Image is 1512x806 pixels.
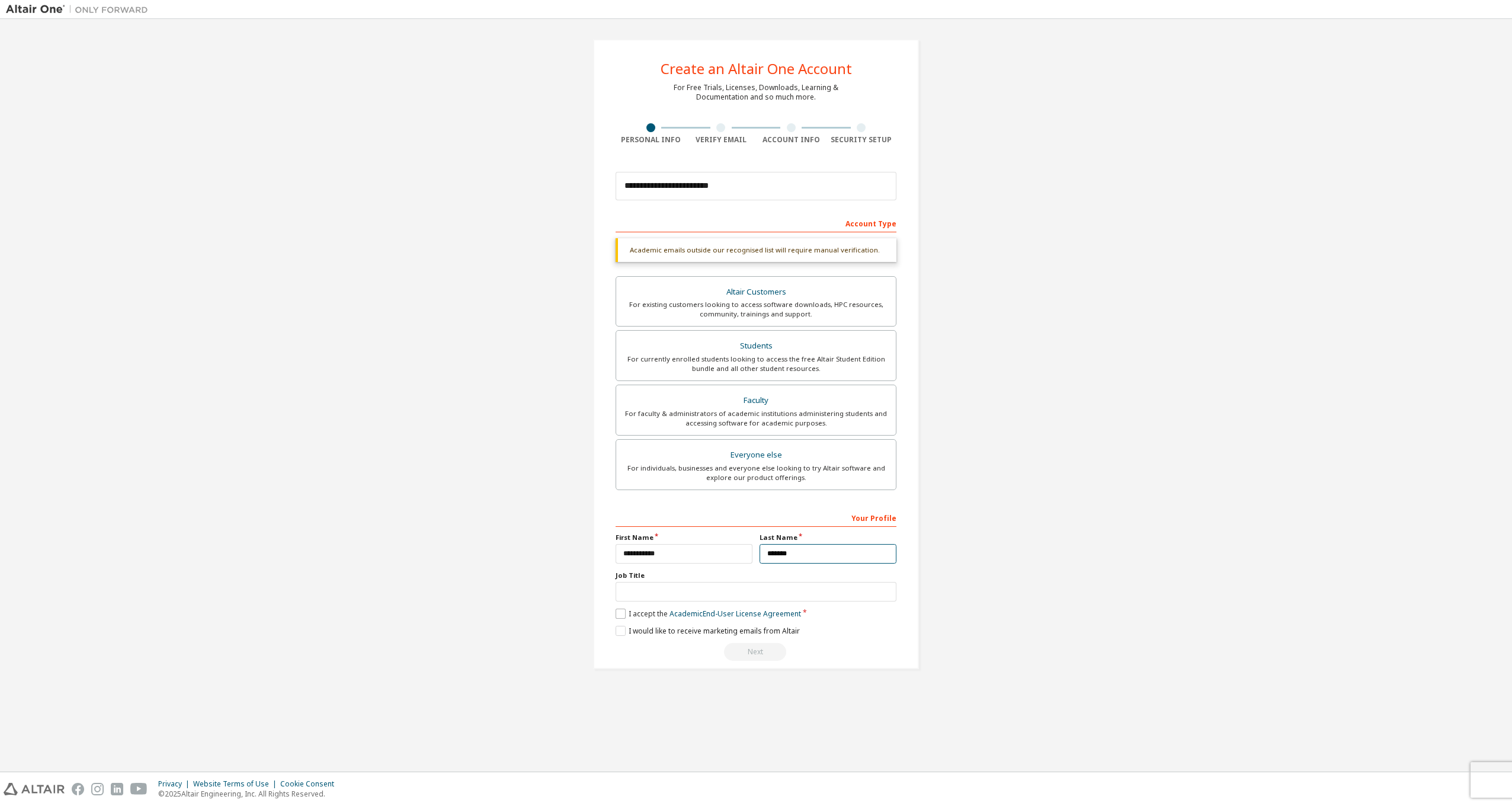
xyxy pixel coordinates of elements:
img: facebook.svg [72,783,84,795]
div: Read and acccept EULA to continue [616,643,896,661]
div: Account Type [616,213,896,232]
img: altair_logo.svg [4,783,65,795]
div: Everyone else [623,447,889,463]
img: instagram.svg [91,783,104,795]
div: Personal Info [616,135,686,145]
div: Your Profile [616,508,896,527]
div: Create an Altair One Account [661,62,852,76]
img: linkedin.svg [111,783,123,795]
div: Faculty [623,392,889,409]
img: youtube.svg [130,783,148,795]
label: Job Title [616,571,896,580]
div: Students [623,338,889,354]
div: Security Setup [827,135,897,145]
div: Account Info [756,135,827,145]
a: Academic End-User License Agreement [669,609,801,619]
div: For individuals, businesses and everyone else looking to try Altair software and explore our prod... [623,463,889,482]
p: © 2025 Altair Engineering, Inc. All Rights Reserved. [158,789,341,799]
div: Altair Customers [623,284,889,300]
div: For faculty & administrators of academic institutions administering students and accessing softwa... [623,409,889,428]
label: I accept the [616,609,801,619]
label: I would like to receive marketing emails from Altair [616,626,800,636]
div: Verify Email [686,135,757,145]
div: Website Terms of Use [193,779,280,789]
label: First Name [616,533,752,542]
div: For Free Trials, Licenses, Downloads, Learning & Documentation and so much more. [674,83,838,102]
label: Last Name [760,533,896,542]
div: For existing customers looking to access software downloads, HPC resources, community, trainings ... [623,300,889,319]
div: For currently enrolled students looking to access the free Altair Student Edition bundle and all ... [623,354,889,373]
div: Cookie Consent [280,779,341,789]
div: Academic emails outside our recognised list will require manual verification. [616,238,896,262]
img: Altair One [6,4,154,15]
div: Privacy [158,779,193,789]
